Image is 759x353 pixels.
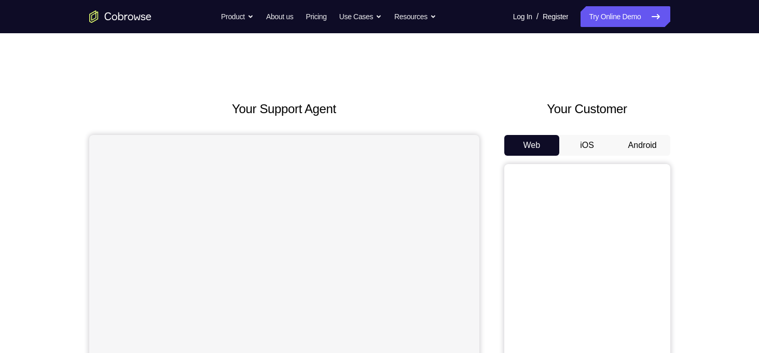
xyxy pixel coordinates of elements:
[89,10,151,23] a: Go to the home page
[266,6,293,27] a: About us
[89,100,479,118] h2: Your Support Agent
[543,6,568,27] a: Register
[504,135,560,156] button: Web
[306,6,326,27] a: Pricing
[581,6,670,27] a: Try Online Demo
[559,135,615,156] button: iOS
[615,135,670,156] button: Android
[504,100,670,118] h2: Your Customer
[536,10,539,23] span: /
[339,6,382,27] button: Use Cases
[513,6,532,27] a: Log In
[221,6,254,27] button: Product
[394,6,436,27] button: Resources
